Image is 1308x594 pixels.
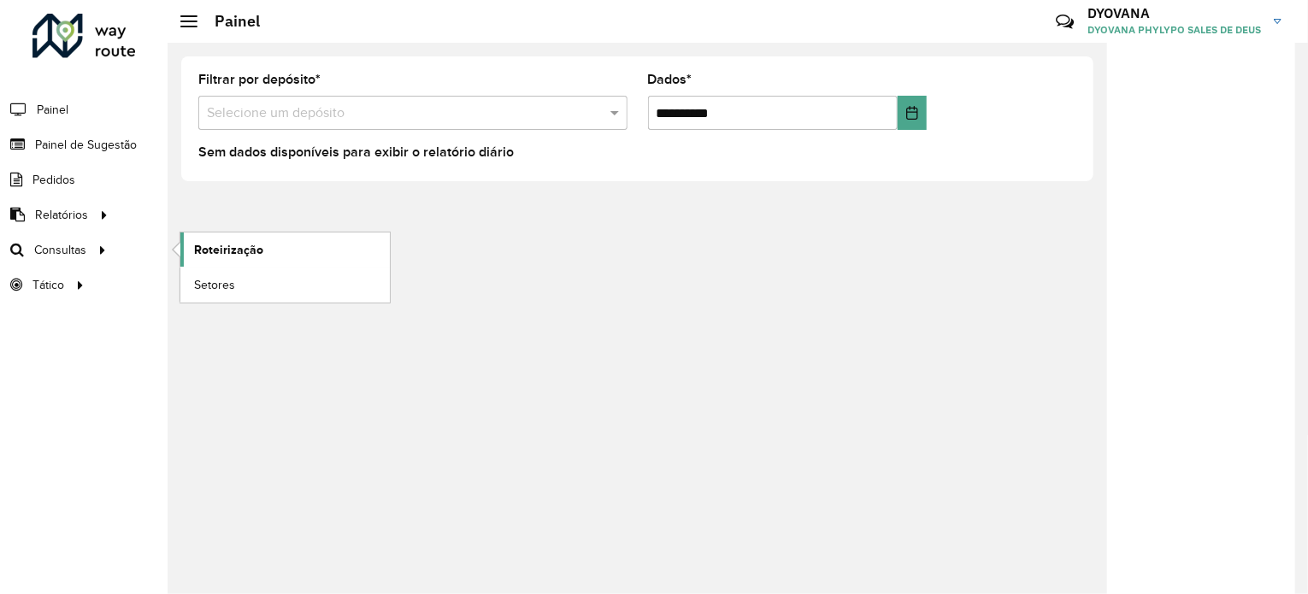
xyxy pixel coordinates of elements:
[180,268,390,302] a: Setores
[898,96,927,130] button: Escolha a data
[198,144,514,159] font: Sem dados disponíveis para exibir o relatório diário
[1087,4,1150,21] font: DYOVANA
[1046,3,1083,40] a: Contato Rápido
[198,72,315,86] font: Filtrar por depósito
[648,72,687,86] font: Dados
[35,138,137,151] font: Painel de Sugestão
[37,103,68,116] font: Painel
[194,279,235,291] font: Setores
[215,11,260,31] font: Painel
[32,279,64,291] font: Tático
[1087,23,1261,36] font: DYOVANA PHYLYPO SALES DE DEUS
[34,244,86,256] font: Consultas
[194,243,263,256] font: Roteirização
[32,173,75,186] font: Pedidos
[35,209,88,221] font: Relatórios
[180,232,390,267] a: Roteirização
